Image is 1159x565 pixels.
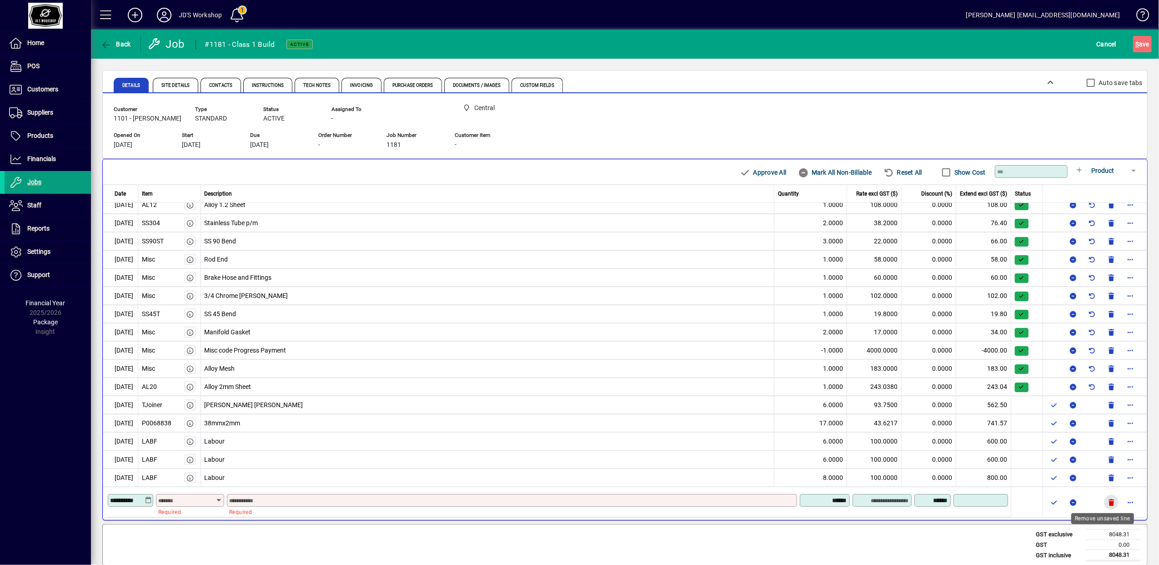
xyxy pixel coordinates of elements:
span: Suppliers [27,109,53,116]
span: POS [27,62,40,70]
td: 0.00 [1086,540,1140,550]
div: Misc [142,328,155,337]
td: Labour [201,432,775,450]
span: Status [263,106,318,112]
a: Reports [5,217,91,240]
span: 6.0000 [823,455,843,464]
span: 1.0000 [823,273,843,282]
td: 0.0000 [902,396,956,414]
app-page-header-button: Back [91,36,141,52]
td: GST exclusive [1031,530,1086,540]
div: LABF [142,455,157,464]
span: Rate excl GST ($) [856,190,898,198]
button: Cancel [1094,36,1119,52]
span: Reset All [883,165,922,180]
td: 3/4 Chrome [PERSON_NAME] [201,287,775,305]
a: Settings [5,241,91,263]
div: #1181 - Class 1 Build [205,37,275,52]
td: [DATE] [103,359,138,378]
a: Suppliers [5,101,91,124]
span: Job Number [386,132,441,138]
mat-error: Required [158,507,217,516]
div: SS90ST [142,237,164,246]
td: Misc code Progress Payment [201,341,775,359]
span: 1181 [386,141,401,149]
td: 4000.0000 [847,341,902,359]
button: Reset All [880,164,926,181]
span: 1101 - [PERSON_NAME] [114,115,181,122]
td: 8048.31 [1086,530,1140,540]
span: Documents / Images [453,83,501,88]
td: Manifold Gasket [201,323,775,341]
td: 800.00 [956,469,1011,487]
div: Misc [142,346,155,355]
span: STANDARD [195,115,227,122]
span: 2.0000 [823,328,843,337]
span: Jobs [27,178,41,186]
span: Due [250,132,305,138]
td: [PERSON_NAME] [PERSON_NAME] [201,396,775,414]
td: 0.0000 [902,323,956,341]
span: Contacts [209,83,232,88]
span: 8.0000 [823,473,843,483]
td: 0.0000 [902,268,956,287]
span: 1.0000 [823,291,843,301]
span: ave [1135,37,1149,51]
td: 0.0000 [902,250,956,268]
button: More options [1123,470,1138,485]
span: S [1135,40,1139,48]
td: 100.0000 [847,432,902,450]
td: 102.0000 [847,287,902,305]
button: More options [1123,325,1138,339]
button: More options [1123,343,1138,358]
span: Products [27,132,53,139]
a: Customers [5,78,91,101]
button: Approve All [736,164,790,181]
td: [DATE] [103,196,138,214]
td: SS 45 Bend [201,305,775,323]
button: More options [1123,495,1138,510]
span: Home [27,39,44,46]
td: 60.0000 [847,268,902,287]
span: Back [100,40,131,48]
td: 34.00 [956,323,1011,341]
td: Rod End [201,250,775,268]
td: 0.0000 [902,287,956,305]
span: Central [459,102,518,114]
button: Mark All Non-Billable [794,164,875,181]
button: More options [1123,361,1138,376]
div: Job [148,37,186,51]
span: Custom Fields [520,83,554,88]
div: P0068838 [142,419,171,428]
button: Save [1133,36,1152,52]
td: 19.8000 [847,305,902,323]
span: Site Details [161,83,190,88]
td: 0.0000 [902,214,956,232]
div: JD'S Workshop [179,8,222,22]
span: Details [122,83,140,88]
td: 0.0000 [902,432,956,450]
td: 43.6217 [847,414,902,432]
td: 183.0000 [847,359,902,378]
span: Cancel [1097,37,1117,51]
td: [DATE] [103,177,138,196]
a: Financials [5,148,91,171]
div: Misc [142,273,155,282]
td: Brake Hose and Fittings [201,268,775,287]
div: LABF [142,437,157,446]
td: [DATE] [103,232,138,250]
td: 243.04 [956,378,1011,396]
span: Central [475,103,495,113]
td: 38mmx2mm [201,414,775,432]
div: Misc [142,255,155,264]
td: [DATE] [103,432,138,450]
span: Start [182,132,236,138]
span: Mark All Non-Billable [798,165,872,180]
td: 0.0000 [902,378,956,396]
span: Active [290,41,309,47]
button: More options [1123,398,1138,412]
td: 108.0000 [847,196,902,214]
span: Approve All [740,165,786,180]
div: Remove unsaved line [1071,513,1134,524]
td: [DATE] [103,214,138,232]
